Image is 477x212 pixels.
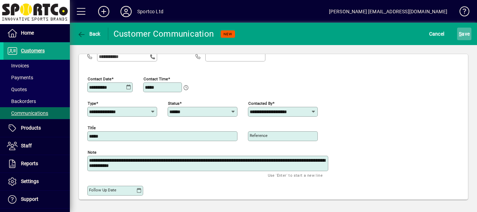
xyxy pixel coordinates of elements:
span: Backorders [7,98,36,104]
mat-label: Note [88,149,96,154]
span: NEW [223,32,232,36]
span: Payments [7,75,33,80]
mat-label: Contact date [88,76,111,81]
div: Sportco Ltd [137,6,163,17]
a: Knowledge Base [454,1,468,24]
span: Customers [21,48,45,53]
button: Cancel [427,28,446,40]
span: Communications [7,110,48,116]
a: Backorders [3,95,70,107]
a: Settings [3,173,70,190]
span: Back [77,31,101,37]
span: Cancel [429,28,445,39]
a: Payments [3,72,70,83]
a: Products [3,119,70,137]
mat-label: Type [88,101,96,105]
button: Add [93,5,115,18]
a: Staff [3,137,70,155]
span: Products [21,125,41,131]
mat-label: Contacted by [248,101,272,105]
span: S [459,31,462,37]
div: Customer Communication [113,28,214,39]
span: Quotes [7,87,27,92]
a: Reports [3,155,70,173]
mat-label: Reference [250,133,267,138]
span: Settings [21,178,39,184]
mat-label: Contact time [144,76,168,81]
span: ave [459,28,470,39]
mat-label: Follow up date [89,188,116,192]
span: Invoices [7,63,29,68]
mat-label: Title [88,125,96,130]
button: Save [457,28,471,40]
span: Staff [21,143,32,148]
a: Communications [3,107,70,119]
span: Reports [21,161,38,166]
span: Support [21,196,38,202]
app-page-header-button: Back [70,28,108,40]
mat-hint: Use 'Enter' to start a new line [268,171,323,179]
a: Quotes [3,83,70,95]
a: Support [3,191,70,208]
a: Invoices [3,60,70,72]
div: [PERSON_NAME] [EMAIL_ADDRESS][DOMAIN_NAME] [329,6,447,17]
mat-label: Status [168,101,179,105]
span: Home [21,30,34,36]
button: Profile [115,5,137,18]
button: Back [75,28,102,40]
a: Home [3,24,70,42]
